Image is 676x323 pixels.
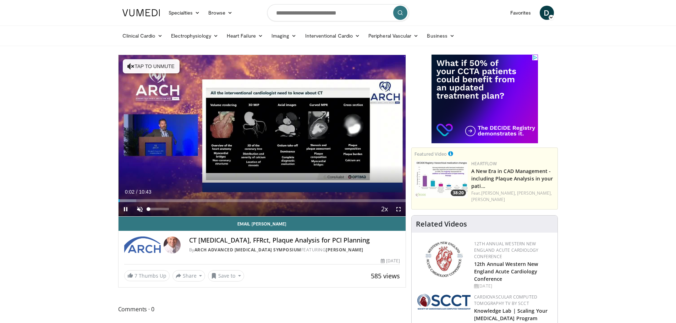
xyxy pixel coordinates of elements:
a: [PERSON_NAME] [471,196,505,202]
span: 38:20 [451,190,466,196]
div: By FEATURING [189,247,400,253]
span: 0:02 [125,189,134,195]
video-js: Video Player [119,55,406,217]
a: ARCH Advanced [MEDICAL_DATA] Symposium [194,247,301,253]
a: D [540,6,554,20]
button: Playback Rate [377,202,391,216]
a: Heart Failure [222,29,267,43]
div: Progress Bar [119,199,406,202]
img: ARCH Advanced Revascularization Symposium [124,236,161,254]
a: 12th Annual Western New England Acute Cardiology Conference [474,241,538,260]
img: VuMedi Logo [122,9,160,16]
a: A New Era in CAD Management - including Plaque Analysis in your pati… [471,168,553,189]
a: Favorites [506,6,535,20]
a: Specialties [164,6,204,20]
iframe: Advertisement [432,55,538,143]
span: 7 [134,272,137,279]
small: Featured Video [414,151,447,157]
button: Tap to unmute [123,59,180,73]
a: Clinical Cardio [118,29,167,43]
button: Save to [208,270,244,282]
a: Business [423,29,459,43]
button: Fullscreen [391,202,406,216]
button: Pause [119,202,133,216]
a: Electrophysiology [167,29,222,43]
a: Peripheral Vascular [364,29,423,43]
a: 12th Annual Western New England Acute Cardiology Conference [474,261,538,282]
button: Unmute [133,202,147,216]
div: Feat. [471,190,555,203]
a: [PERSON_NAME], [481,190,516,196]
a: 7 Thumbs Up [124,270,170,281]
img: 51a70120-4f25-49cc-93a4-67582377e75f.png.150x105_q85_autocrop_double_scale_upscale_version-0.2.png [417,294,471,310]
button: Share [172,270,205,282]
a: Knowledge Lab | Scaling Your [MEDICAL_DATA] Program [474,307,548,322]
span: 10:43 [139,189,151,195]
div: [DATE] [381,258,400,264]
a: 38:20 [414,161,468,198]
a: [PERSON_NAME], [517,190,552,196]
img: Avatar [164,236,181,254]
span: Comments 0 [118,305,406,314]
img: 738d0e2d-290f-4d89-8861-908fb8b721dc.150x105_q85_crop-smart_upscale.jpg [414,161,468,198]
span: 585 views [371,272,400,280]
a: Interventional Cardio [301,29,364,43]
h4: Related Videos [416,220,467,228]
img: 0954f259-7907-4053-a817-32a96463ecc8.png.150x105_q85_autocrop_double_scale_upscale_version-0.2.png [424,241,464,278]
a: Cardiovascular Computed Tomography TV by SCCT [474,294,537,306]
span: / [136,189,138,195]
input: Search topics, interventions [267,4,409,21]
a: Email [PERSON_NAME] [119,217,406,231]
div: Volume Level [149,208,169,210]
a: Heartflow [471,161,497,167]
a: Imaging [267,29,301,43]
h4: CT [MEDICAL_DATA], FFRct, Plaque Analysis for PCI Planning [189,236,400,244]
a: [PERSON_NAME] [326,247,363,253]
div: [DATE] [474,283,552,289]
a: Browse [204,6,237,20]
